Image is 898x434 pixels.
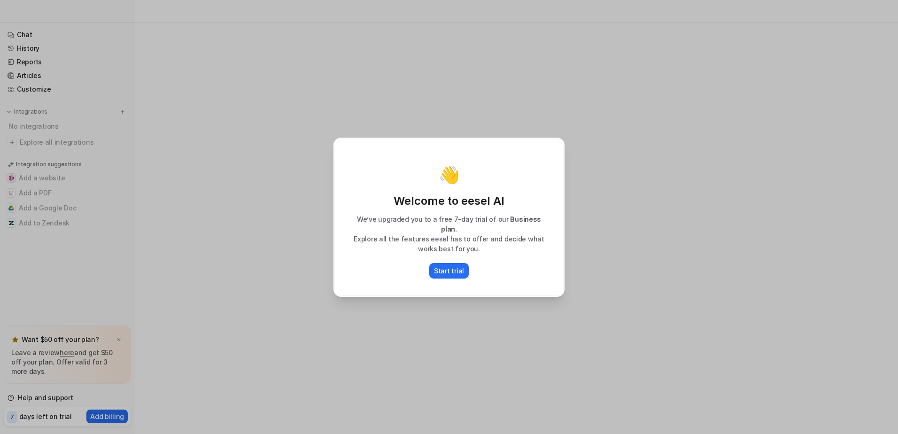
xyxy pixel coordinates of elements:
p: Explore all the features eesel has to offer and decide what works best for you. [344,234,554,254]
button: Start trial [429,263,469,279]
p: 👋 [439,165,460,184]
p: We’ve upgraded you to a free 7-day trial of our [344,214,554,234]
p: Start trial [434,266,464,276]
p: Welcome to eesel AI [344,194,554,209]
